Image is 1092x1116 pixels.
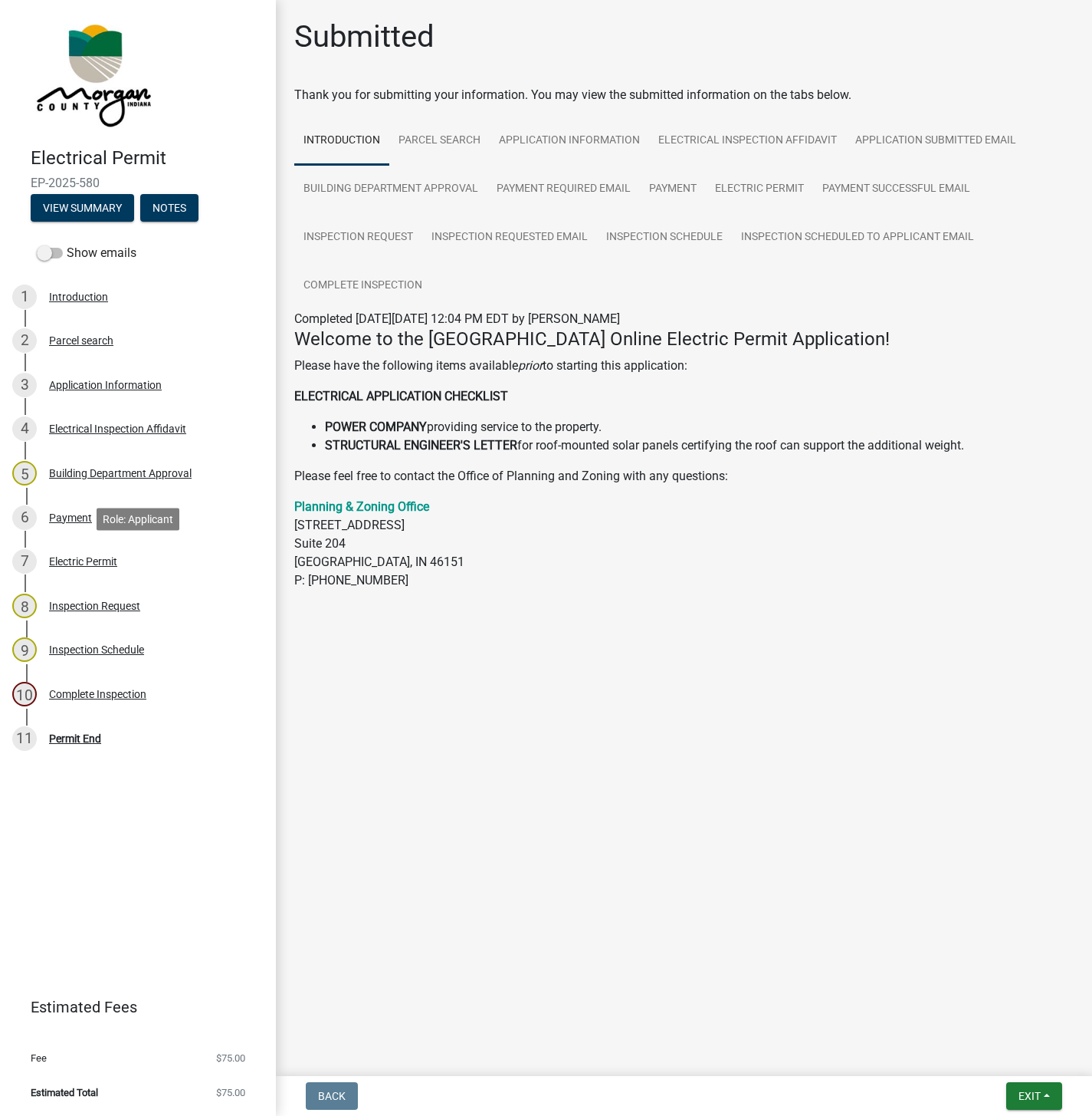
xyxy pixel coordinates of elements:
[31,1088,98,1098] span: Estimated Total
[140,194,198,222] button: Notes
[12,461,37,486] div: 5
[216,1088,245,1098] span: $75.00
[732,213,983,262] a: Inspection Scheduled to Applicant Email
[422,213,597,262] a: Inspection Requested Email
[1006,1082,1062,1110] button: Exit
[49,512,92,523] div: Payment
[49,423,186,434] div: Electrical Inspection Affidavit
[216,1053,245,1063] span: $75.00
[31,176,245,190] span: EP-2025-580
[294,498,1074,590] p: [STREET_ADDRESS] Suite 204 [GEOGRAPHIC_DATA], IN 46151 P: [PHONE_NUMBER]
[49,556,117,567] div: Electric Permit
[12,726,37,751] div: 11
[294,357,1074,375] p: Please have the following items available to starting this application:
[640,165,706,214] a: Payment
[597,213,732,262] a: Inspection Schedule
[487,165,640,214] a: Payment Required Email
[49,689,146,700] div: Complete Inspection
[325,420,427,434] strong: POWER COMPANY
[12,637,37,662] div: 9
[31,147,264,170] h4: Electrical Permit
[31,1053,47,1063] span: Fee
[49,468,192,479] div: Building Department Approval
[318,1090,346,1102] span: Back
[49,733,101,744] div: Permit End
[140,202,198,215] wm-modal-confirm: Notes
[294,165,487,214] a: Building Department Approval
[294,262,431,311] a: Complete Inspection
[294,117,389,166] a: Introduction
[12,416,37,441] div: 4
[12,682,37,706] div: 10
[294,311,620,326] span: Completed [DATE][DATE] 12:04 PM EDT by [PERSON_NAME]
[294,18,435,55] h1: Submitted
[12,992,251,1022] a: Estimated Fees
[325,438,517,453] strong: STRUCTURAL ENGINEER'S LETTER
[49,644,144,655] div: Inspection Schedule
[49,601,140,611] div: Inspection Request
[31,16,154,131] img: Morgan County, Indiana
[294,213,422,262] a: Inspection Request
[389,117,490,166] a: Parcel search
[294,86,1074,104] div: Thank you for submitting your information. You may view the submitted information on the tabs below.
[294,328,1074,351] h4: Welcome to the [GEOGRAPHIC_DATA] Online Electric Permit Application!
[649,117,846,166] a: Electrical Inspection Affidavit
[49,291,108,302] div: Introduction
[12,594,37,618] div: 8
[813,165,979,214] a: Payment Successful Email
[294,389,508,403] strong: ELECTRICAL APPLICATION CHECKLIST
[12,373,37,397] div: 3
[31,194,134,222] button: View Summary
[490,117,649,166] a: Application Information
[49,380,162,390] div: Application Information
[294,467,1074,486] p: Please feel free to contact the Office of Planning and Zoning with any questions:
[12,285,37,309] div: 1
[518,358,543,373] i: prior
[31,202,134,215] wm-modal-confirm: Summary
[12,549,37,574] div: 7
[325,436,1074,455] li: for roof-mounted solar panels certifying the roof can support the additional weight.
[306,1082,358,1110] button: Back
[37,244,136,262] label: Show emails
[294,499,429,514] a: Planning & Zoning Office
[97,508,179,530] div: Role: Applicant
[12,505,37,530] div: 6
[325,418,1074,436] li: providing service to the property.
[846,117,1025,166] a: Application Submitted Email
[49,335,113,346] div: Parcel search
[706,165,813,214] a: Electric Permit
[12,328,37,353] div: 2
[1018,1090,1041,1102] span: Exit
